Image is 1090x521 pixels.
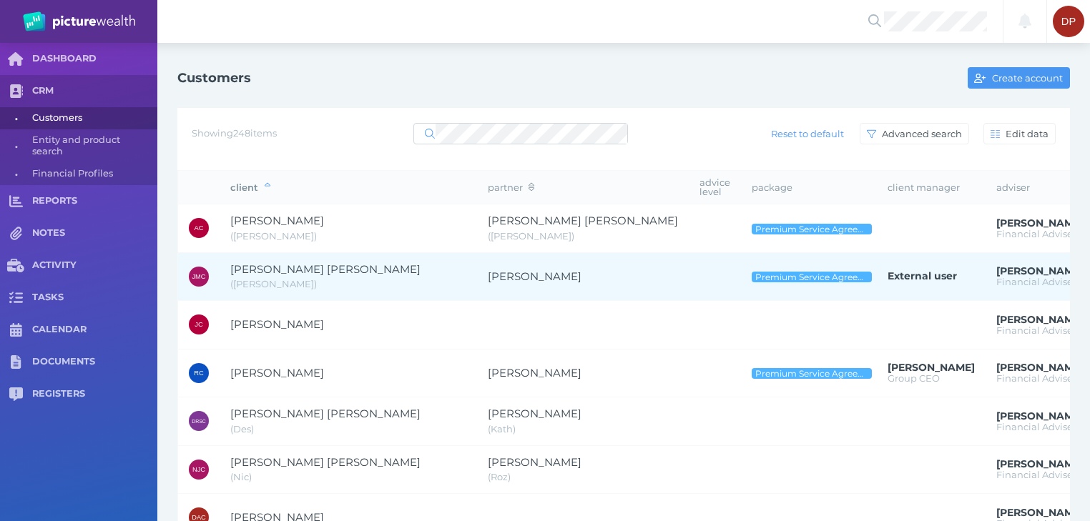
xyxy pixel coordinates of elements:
[192,273,205,280] span: JMC
[32,227,157,239] span: NOTES
[488,230,574,242] span: Erin
[189,314,209,334] div: Jason Cottier
[888,361,975,374] span: David Pettit
[194,369,203,377] span: RC
[488,471,511,482] span: Roz
[230,278,317,289] span: Jen
[689,171,741,204] th: advice level
[488,214,678,227] span: Erin Maree Cook
[195,224,204,232] span: AC
[192,127,277,139] span: Showing 248 items
[230,471,252,482] span: Nic
[32,388,157,400] span: REGISTERS
[1053,6,1084,37] div: David Parry
[189,218,209,238] div: Alan Cook
[996,264,1084,277] span: David Parry
[996,421,1076,432] span: Financial Adviser
[32,195,157,207] span: REPORTS
[996,228,1076,239] span: Financial Adviser
[230,455,421,469] span: Nicholas James Crowe
[32,163,152,185] span: Financial Profiles
[488,269,581,283] span: Paul Richard Cooksey
[23,11,135,31] img: PW
[230,423,254,435] span: Des
[195,321,202,328] span: JC
[996,324,1076,336] span: Financial Adviser
[488,182,534,193] span: partner
[888,269,957,282] span: External user
[230,407,421,420] span: Desmond Robert Stephen Cross
[996,506,1084,519] span: David Parry
[996,361,1084,374] span: Nancy Vos
[230,366,324,379] span: Richard Crane
[1061,16,1076,27] span: DP
[32,53,157,65] span: DASHBOARD
[230,262,421,276] span: Jennifer Maree Cooksey
[189,363,209,383] div: Richard Crane
[32,85,157,97] span: CRM
[230,230,317,242] span: Alan
[230,182,270,193] span: client
[1003,128,1055,139] span: Edit data
[488,407,581,420] span: Kathryn Cross
[32,292,157,304] span: TASKS
[996,217,1084,229] span: David Parry
[877,171,986,204] th: client manager
[968,67,1070,89] button: Create account
[32,356,157,368] span: DOCUMENTS
[755,272,869,282] span: Premium Service Agreement - Ongoing
[230,317,324,331] span: Jason Cottier
[755,368,869,379] span: Premium Service Agreement - Ongoing
[996,276,1076,287] span: Financial Adviser
[765,123,851,144] button: Reset to default
[189,411,209,431] div: Desmond Robert Stephen Cross
[996,372,1076,384] span: Financial Adviser
[192,514,206,521] span: DAC
[996,410,1084,422] span: David Parry
[983,123,1056,144] button: Edit data
[32,259,157,272] span: ACTIVITY
[996,469,1076,480] span: Financial Adviser
[192,419,206,424] span: DRSC
[177,70,251,86] h1: Customers
[879,128,968,139] span: Advanced search
[189,460,209,480] div: Nicholas James Crowe
[989,72,1069,84] span: Create account
[488,455,581,469] span: Rocelyn Crowe
[192,466,205,473] span: NJC
[189,267,209,287] div: Jennifer Maree Cooksey
[755,224,869,234] span: Premium Service Agreement - Ongoing
[860,123,969,144] button: Advanced search
[996,457,1084,470] span: David Parry
[765,128,850,139] span: Reset to default
[32,107,152,129] span: Customers
[32,129,152,163] span: Entity and product search
[230,214,324,227] span: Alan Cook
[488,366,581,379] span: Nancy Crane
[888,372,940,384] span: Group CEO
[741,171,877,204] th: package
[32,324,157,336] span: CALENDAR
[996,313,1084,326] span: David Parry
[488,423,516,435] span: Kath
